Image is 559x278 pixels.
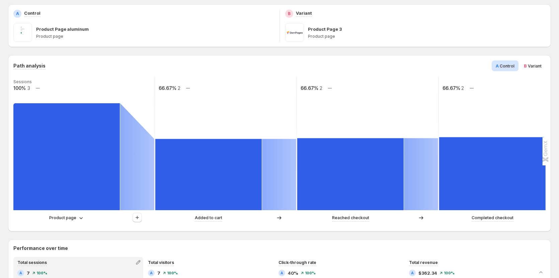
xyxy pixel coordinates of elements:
[178,85,180,91] text: 2
[288,11,291,16] h2: B
[159,85,176,91] text: 66.67%
[24,10,41,16] p: Control
[332,215,369,221] p: Reached checkout
[150,271,153,275] h2: A
[308,26,342,32] p: Product Page 3
[195,215,222,221] p: Added to cart
[496,63,499,68] span: A
[49,215,76,221] p: Product page
[418,270,437,276] span: $362.34
[308,34,546,39] p: Product page
[297,138,404,210] path: Reached checkout: 2
[16,11,19,16] h2: A
[155,139,262,210] path: Added to cart: 2
[320,85,322,91] text: 2
[36,34,274,39] p: Product page
[13,62,46,69] h3: Path analysis
[13,79,32,84] text: Sessions
[524,63,527,68] span: B
[305,271,316,275] span: 100%
[439,137,546,210] path: Completed checkout: 2
[536,268,546,277] button: Collapse chart
[296,10,312,16] p: Variant
[411,271,414,275] h2: A
[443,85,460,91] text: 66.67%
[13,245,546,252] h2: Performance over time
[36,26,89,32] p: Product Page aluminum
[500,63,514,68] span: Control
[27,270,30,276] span: 7
[19,271,22,275] h2: A
[444,271,455,275] span: 100%
[472,215,513,221] p: Completed checkout
[157,270,160,276] span: 7
[278,260,316,265] span: Click-through rate
[409,260,438,265] span: Total revenue
[461,85,464,91] text: 2
[528,63,542,68] span: Variant
[13,23,32,42] img: Product Page aluminum
[285,23,304,42] img: Product Page 3
[301,85,318,91] text: 66.67%
[13,85,26,91] text: 100%
[36,271,47,275] span: 100%
[148,260,174,265] span: Total visitors
[281,271,283,275] h2: A
[27,85,30,91] text: 3
[167,271,178,275] span: 100%
[17,260,47,265] span: Total sessions
[288,270,298,276] span: 40%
